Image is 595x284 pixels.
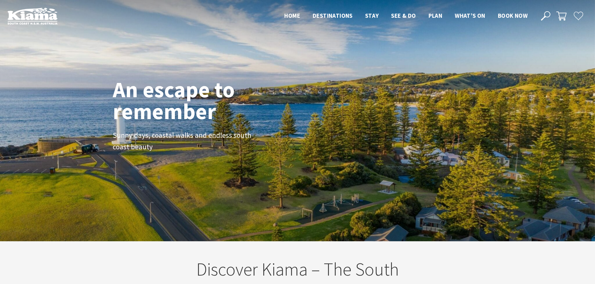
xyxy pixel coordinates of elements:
[498,12,528,19] span: Book now
[113,130,253,153] p: Sunny days, coastal walks and endless south coast beauty
[284,12,300,19] span: Home
[429,12,443,19] span: Plan
[391,12,416,19] span: See & Do
[365,12,379,19] span: Stay
[455,12,485,19] span: What’s On
[113,79,285,122] h1: An escape to remember
[313,12,353,19] span: Destinations
[278,11,534,21] nav: Main Menu
[7,7,57,25] img: Kiama Logo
